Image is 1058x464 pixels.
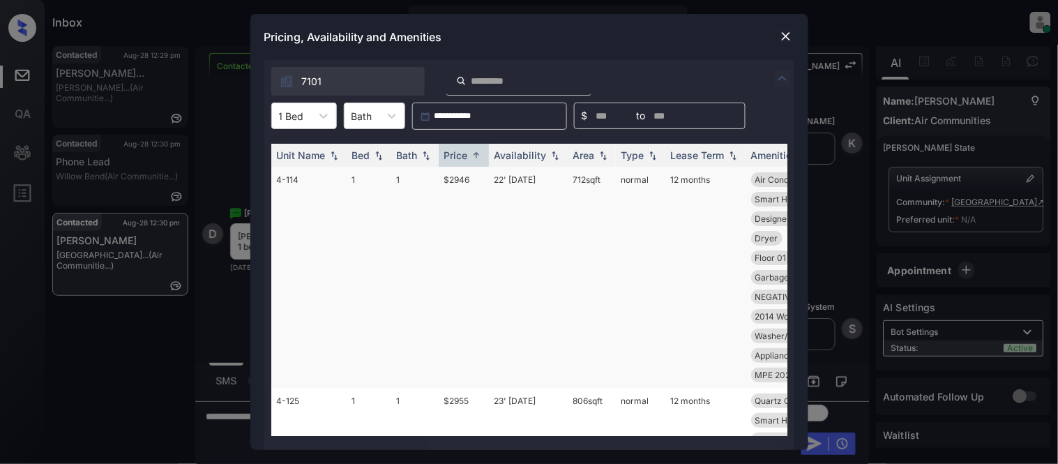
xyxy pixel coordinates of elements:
[755,194,833,204] span: Smart Home Door...
[347,167,391,388] td: 1
[755,253,787,263] span: Floor 01
[271,167,347,388] td: 4-114
[372,151,386,160] img: sorting
[637,108,646,124] span: to
[419,151,433,160] img: sorting
[646,151,660,160] img: sorting
[397,149,418,161] div: Bath
[621,149,644,161] div: Type
[755,272,828,283] span: Garbage disposa...
[302,74,322,89] span: 7101
[582,108,588,124] span: $
[456,75,467,87] img: icon-zuma
[774,70,791,87] img: icon-zuma
[548,151,562,160] img: sorting
[755,415,833,426] span: Smart Home Door...
[444,149,468,161] div: Price
[779,29,793,43] img: close
[568,167,616,388] td: 712 sqft
[751,149,798,161] div: Amenities
[391,167,439,388] td: 1
[755,370,829,380] span: MPE 2024 Pool F...
[755,174,815,185] span: Air Conditioner
[726,151,740,160] img: sorting
[755,396,821,406] span: Quartz Counters
[494,149,547,161] div: Availability
[616,167,665,388] td: normal
[755,350,822,361] span: Appliances Stai...
[596,151,610,160] img: sorting
[280,75,294,89] img: icon-zuma
[755,435,806,445] span: Private Units
[755,331,827,341] span: Washer/Dryer Fr...
[755,233,778,244] span: Dryer
[469,150,483,160] img: sorting
[671,149,725,161] div: Lease Term
[755,292,832,302] span: NEGATIVE View C...
[489,167,568,388] td: 22' [DATE]
[755,214,827,224] span: Designer Cabine...
[327,151,341,160] img: sorting
[277,149,326,161] div: Unit Name
[352,149,370,161] div: Bed
[573,149,595,161] div: Area
[250,14,808,60] div: Pricing, Availability and Amenities
[439,167,489,388] td: $2946
[665,167,746,388] td: 12 months
[755,311,827,322] span: 2014 Wood Floor...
